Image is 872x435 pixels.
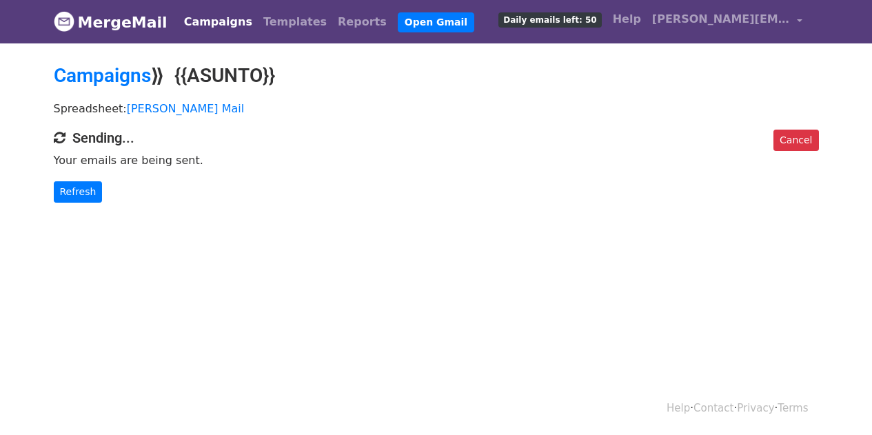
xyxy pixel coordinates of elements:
[737,402,774,414] a: Privacy
[179,8,258,36] a: Campaigns
[693,402,733,414] a: Contact
[498,12,601,28] span: Daily emails left: 50
[667,402,690,414] a: Help
[607,6,647,33] a: Help
[803,369,872,435] iframe: Chat Widget
[127,102,245,115] a: [PERSON_NAME] Mail
[778,402,808,414] a: Terms
[54,64,151,87] a: Campaigns
[54,153,819,168] p: Your emails are being sent.
[398,12,474,32] a: Open Gmail
[773,130,818,151] a: Cancel
[493,6,607,33] a: Daily emails left: 50
[647,6,808,38] a: [PERSON_NAME][EMAIL_ADDRESS][PERSON_NAME][DOMAIN_NAME]
[54,101,819,116] p: Spreadsheet:
[54,64,819,88] h2: ⟫ {{ASUNTO}}
[258,8,332,36] a: Templates
[652,11,790,28] span: [PERSON_NAME][EMAIL_ADDRESS][PERSON_NAME][DOMAIN_NAME]
[54,8,168,37] a: MergeMail
[54,130,819,146] h4: Sending...
[54,11,74,32] img: MergeMail logo
[332,8,392,36] a: Reports
[54,181,103,203] a: Refresh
